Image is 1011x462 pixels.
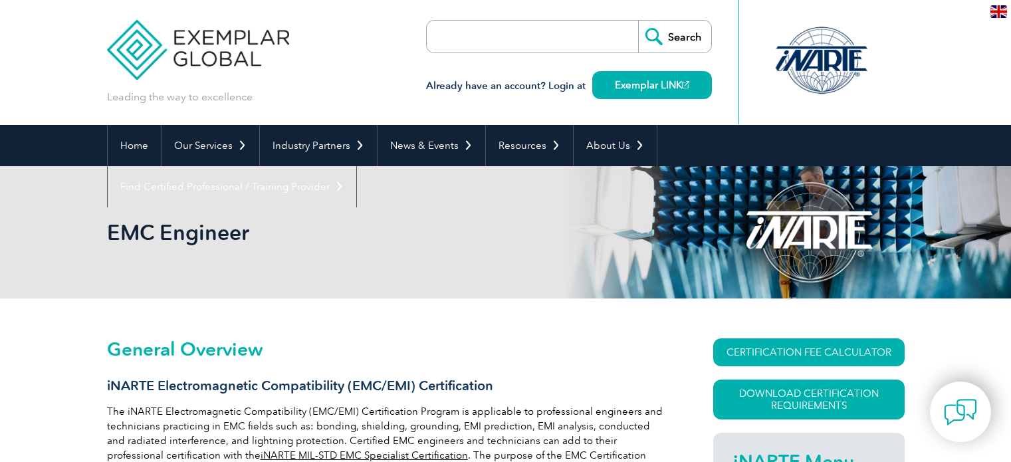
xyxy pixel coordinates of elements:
[682,81,689,88] img: open_square.png
[107,378,665,394] h3: iNARTE Electromagnetic Compatibility (EMC/EMI) Certification
[108,125,161,166] a: Home
[162,125,259,166] a: Our Services
[378,125,485,166] a: News & Events
[713,338,905,366] a: CERTIFICATION FEE CALCULATOR
[426,78,712,94] h3: Already have an account? Login at
[592,71,712,99] a: Exemplar LINK
[944,396,977,429] img: contact-chat.png
[261,449,468,461] a: iNARTE MIL-STD EMC Specialist Certification
[713,380,905,419] a: Download Certification Requirements
[107,338,665,360] h2: General Overview
[108,166,356,207] a: Find Certified Professional / Training Provider
[574,125,657,166] a: About Us
[107,90,253,104] p: Leading the way to excellence
[990,5,1007,18] img: en
[260,125,377,166] a: Industry Partners
[486,125,573,166] a: Resources
[638,21,711,53] input: Search
[107,219,618,245] h1: EMC Engineer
